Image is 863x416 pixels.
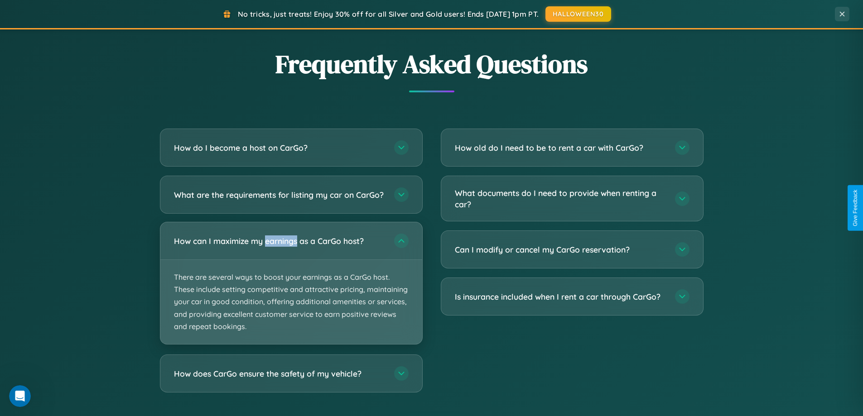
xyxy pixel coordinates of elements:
h3: How does CarGo ensure the safety of my vehicle? [174,368,385,379]
h3: Is insurance included when I rent a car through CarGo? [455,291,666,302]
h2: Frequently Asked Questions [160,47,704,81]
h3: What are the requirements for listing my car on CarGo? [174,189,385,201]
h3: How old do I need to be to rent a car with CarGo? [455,142,666,153]
h3: What documents do I need to provide when renting a car? [455,187,666,210]
h3: How do I become a host on CarGo? [174,142,385,153]
h3: Can I modify or cancel my CarGo reservation? [455,244,666,255]
button: HALLOWEEN30 [545,6,611,22]
h3: How can I maximize my earnings as a CarGo host? [174,235,385,247]
span: No tricks, just treats! Enjoy 30% off for all Silver and Gold users! Ends [DATE] 1pm PT. [238,10,539,19]
div: Give Feedback [852,190,858,226]
p: There are several ways to boost your earnings as a CarGo host. These include setting competitive ... [160,260,422,344]
iframe: Intercom live chat [9,385,31,407]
